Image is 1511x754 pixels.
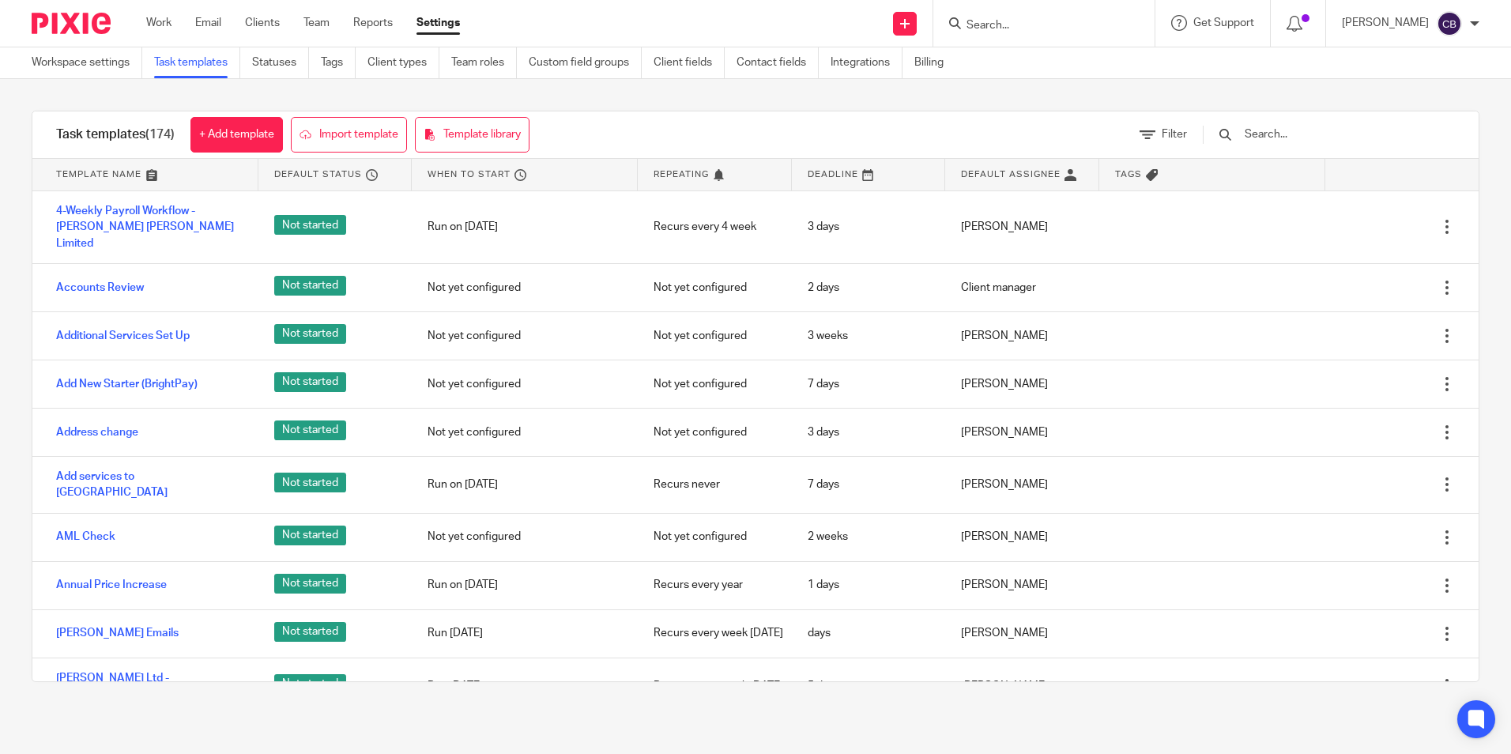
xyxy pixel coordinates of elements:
[945,268,1098,307] div: Client manager
[32,13,111,34] img: Pixie
[415,117,529,153] a: Template library
[638,666,791,706] div: Recurs every week [DATE]
[195,15,221,31] a: Email
[274,168,362,181] span: Default status
[32,47,142,78] a: Workspace settings
[412,413,638,452] div: Not yet configured
[412,565,638,605] div: Run on [DATE]
[638,613,791,653] div: Recurs every week [DATE]
[367,47,439,78] a: Client types
[638,465,791,504] div: Recurs never
[638,565,791,605] div: Recurs every year
[792,316,945,356] div: 3 weeks
[274,473,346,492] span: Not started
[792,613,945,653] div: days
[274,674,346,694] span: Not started
[1437,11,1462,36] img: svg%3E
[56,670,243,703] a: [PERSON_NAME] Ltd - [PERSON_NAME]
[56,424,138,440] a: Address change
[945,413,1098,452] div: [PERSON_NAME]
[792,268,945,307] div: 2 days
[831,47,902,78] a: Integrations
[945,613,1098,653] div: [PERSON_NAME]
[56,280,144,296] a: Accounts Review
[638,268,791,307] div: Not yet configured
[274,215,346,235] span: Not started
[412,517,638,556] div: Not yet configured
[965,19,1107,33] input: Search
[654,47,725,78] a: Client fields
[56,328,190,344] a: Additional Services Set Up
[321,47,356,78] a: Tags
[274,622,346,642] span: Not started
[638,316,791,356] div: Not yet configured
[792,465,945,504] div: 7 days
[145,128,175,141] span: (174)
[638,207,791,247] div: Recurs every 4 week
[190,117,283,153] a: + Add template
[291,117,407,153] a: Import template
[56,529,115,545] a: AML Check
[945,207,1098,247] div: [PERSON_NAME]
[945,666,1098,706] div: [PERSON_NAME]
[56,126,175,143] h1: Task templates
[412,613,638,653] div: Run [DATE]
[1342,15,1429,31] p: [PERSON_NAME]
[792,666,945,706] div: 5 days
[274,420,346,440] span: Not started
[274,276,346,296] span: Not started
[945,517,1098,556] div: [PERSON_NAME]
[428,168,511,181] span: When to start
[56,469,243,501] a: Add services to [GEOGRAPHIC_DATA]
[274,372,346,392] span: Not started
[56,577,167,593] a: Annual Price Increase
[638,413,791,452] div: Not yet configured
[412,666,638,706] div: Run [DATE]
[412,268,638,307] div: Not yet configured
[252,47,309,78] a: Statuses
[638,517,791,556] div: Not yet configured
[154,47,240,78] a: Task templates
[412,207,638,247] div: Run on [DATE]
[412,465,638,504] div: Run on [DATE]
[1193,17,1254,28] span: Get Support
[353,15,393,31] a: Reports
[792,517,945,556] div: 2 weeks
[1162,129,1187,140] span: Filter
[808,168,858,181] span: Deadline
[1115,168,1142,181] span: Tags
[945,465,1098,504] div: [PERSON_NAME]
[274,574,346,594] span: Not started
[412,316,638,356] div: Not yet configured
[961,168,1061,181] span: Default assignee
[792,565,945,605] div: 1 days
[451,47,517,78] a: Team roles
[945,565,1098,605] div: [PERSON_NAME]
[56,203,243,251] a: 4-Weekly Payroll Workflow - [PERSON_NAME] [PERSON_NAME] Limited
[303,15,330,31] a: Team
[737,47,819,78] a: Contact fields
[56,376,198,392] a: Add New Starter (BrightPay)
[945,316,1098,356] div: [PERSON_NAME]
[914,47,955,78] a: Billing
[146,15,171,31] a: Work
[274,526,346,545] span: Not started
[56,625,179,641] a: [PERSON_NAME] Emails
[792,413,945,452] div: 3 days
[638,364,791,404] div: Not yet configured
[1243,126,1427,143] input: Search...
[792,364,945,404] div: 7 days
[56,168,141,181] span: Template name
[416,15,460,31] a: Settings
[274,324,346,344] span: Not started
[412,364,638,404] div: Not yet configured
[529,47,642,78] a: Custom field groups
[945,364,1098,404] div: [PERSON_NAME]
[792,207,945,247] div: 3 days
[245,15,280,31] a: Clients
[654,168,709,181] span: Repeating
